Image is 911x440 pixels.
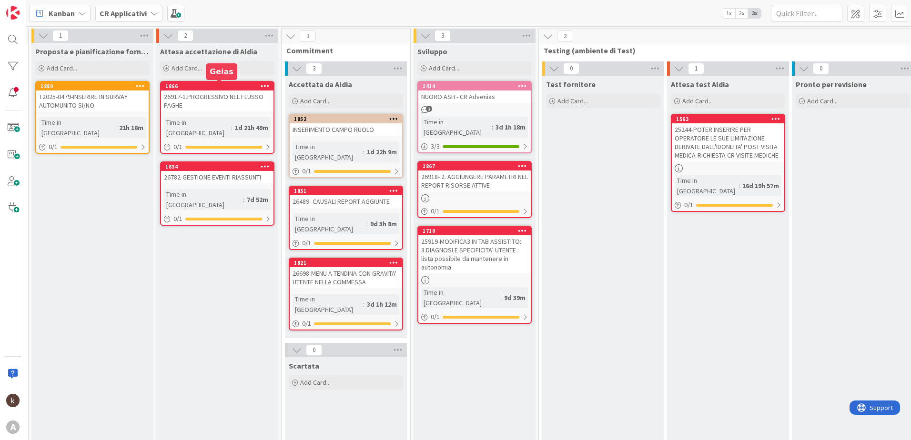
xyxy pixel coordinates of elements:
[688,63,704,74] span: 1
[47,64,77,72] span: Add Card...
[161,141,273,153] div: 0/1
[173,214,182,224] span: 0 / 1
[366,219,368,229] span: :
[557,97,588,105] span: Add Card...
[6,394,20,407] img: kh
[363,147,364,157] span: :
[52,30,69,41] span: 1
[493,122,528,132] div: 3d 1h 18m
[49,8,75,19] span: Kanban
[563,63,579,74] span: 0
[417,47,447,56] span: Sviluppo
[290,267,402,288] div: 26698-MENU A TENDINA CON GRAVITA' UTENTE NELLA COMMESSA
[502,292,528,303] div: 9d 39m
[306,63,322,74] span: 3
[164,189,243,210] div: Time in [GEOGRAPHIC_DATA]
[36,82,149,111] div: 1880T2025-0479-INSERIRE IN SURVAY AUTOMUNITO SI/NO
[546,80,596,89] span: Test fornitore
[418,162,531,170] div: 1867
[306,344,322,356] span: 0
[289,361,319,370] span: Scartata
[290,187,402,208] div: 185126489- CAUSALI REPORT AGGIUNTE
[676,116,784,122] div: 1563
[672,123,784,161] div: 25244-POTER INSERIRE PER OPERATORE LE SUE LIMITAZIONE DERIVATE DALL'IDONEITA' POST VISITA MEDICA-...
[672,115,784,161] div: 156325244-POTER INSERIRE PER OPERATORE LE SUE LIMITAZIONE DERIVATE DALL'IDONEITA' POST VISITA MED...
[294,188,402,194] div: 1851
[364,299,399,310] div: 3d 1h 12m
[161,162,273,171] div: 1834
[431,141,440,151] span: 3 / 3
[418,82,531,103] div: 1414NUORO ASH - CR Advenias
[293,294,363,315] div: Time in [GEOGRAPHIC_DATA]
[300,97,331,105] span: Add Card...
[290,115,402,123] div: 1852
[492,122,493,132] span: :
[722,9,735,18] span: 1x
[672,115,784,123] div: 1563
[177,30,193,41] span: 2
[36,141,149,153] div: 0/1
[748,9,761,18] span: 3x
[290,165,402,177] div: 0/1
[423,163,531,170] div: 1867
[231,122,233,133] span: :
[431,206,440,216] span: 0 / 1
[290,195,402,208] div: 26489- CAUSALI REPORT AGGIUNTE
[49,142,58,152] span: 0 / 1
[421,117,492,138] div: Time in [GEOGRAPHIC_DATA]
[290,259,402,267] div: 1821
[500,292,502,303] span: :
[302,319,311,329] span: 0 / 1
[290,237,402,249] div: 0/1
[36,90,149,111] div: T2025-0479-INSERIRE IN SURVAY AUTOMUNITO SI/NO
[173,142,182,152] span: 0 / 1
[161,171,273,183] div: 26782-GESTIONE EVENTI RIASSUNTI
[684,200,693,210] span: 0 / 1
[164,117,231,138] div: Time in [GEOGRAPHIC_DATA]
[418,162,531,191] div: 186726918- 2. AGGIUNGERE PARAMETRI NEL REPORT RISORSE ATTIVE
[290,115,402,136] div: 1852INSERIMENTO CAMPO RUOLO
[771,5,842,22] input: Quick Filter...
[368,219,399,229] div: 9d 3h 8m
[740,180,781,191] div: 16d 19h 57m
[293,213,366,234] div: Time in [GEOGRAPHIC_DATA]
[290,318,402,330] div: 0/1
[418,205,531,217] div: 0/1
[423,228,531,234] div: 1710
[290,187,402,195] div: 1851
[39,117,115,138] div: Time in [GEOGRAPHIC_DATA]
[161,82,273,111] div: 186626917-1.PROGRESSIVO NEL FLUSSO PAGHE
[418,311,531,323] div: 0/1
[429,64,459,72] span: Add Card...
[735,9,748,18] span: 2x
[161,162,273,183] div: 183426782-GESTIONE EVENTI RIASSUNTI
[294,116,402,122] div: 1852
[418,235,531,273] div: 25919-MODIFICA3 IN TAB ASSISTITO: 3.DIAGNOSI E SPECIFICITA’ UTENTE : lista possibile da mantenere...
[364,147,399,157] div: 1d 22h 9m
[302,166,311,176] span: 0 / 1
[363,299,364,310] span: :
[117,122,146,133] div: 21h 18m
[302,238,311,248] span: 0 / 1
[682,97,713,105] span: Add Card...
[286,46,398,55] span: Commitment
[418,140,531,152] div: 3/3
[244,194,271,205] div: 7d 52m
[796,80,867,89] span: Pronto per revisione
[300,378,331,387] span: Add Card...
[423,83,531,90] div: 1414
[813,63,829,74] span: 0
[294,260,402,266] div: 1821
[172,64,202,72] span: Add Card...
[739,180,740,191] span: :
[300,30,316,42] span: 3
[421,287,500,308] div: Time in [GEOGRAPHIC_DATA]
[426,106,432,112] span: 2
[557,30,573,42] span: 2
[418,227,531,235] div: 1710
[807,97,838,105] span: Add Card...
[36,82,149,90] div: 1880
[289,80,352,89] span: Accettata da Aldia
[418,227,531,273] div: 171025919-MODIFICA3 IN TAB ASSISTITO: 3.DIAGNOSI E SPECIFICITA’ UTENTE : lista possibile da mante...
[675,175,739,196] div: Time in [GEOGRAPHIC_DATA]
